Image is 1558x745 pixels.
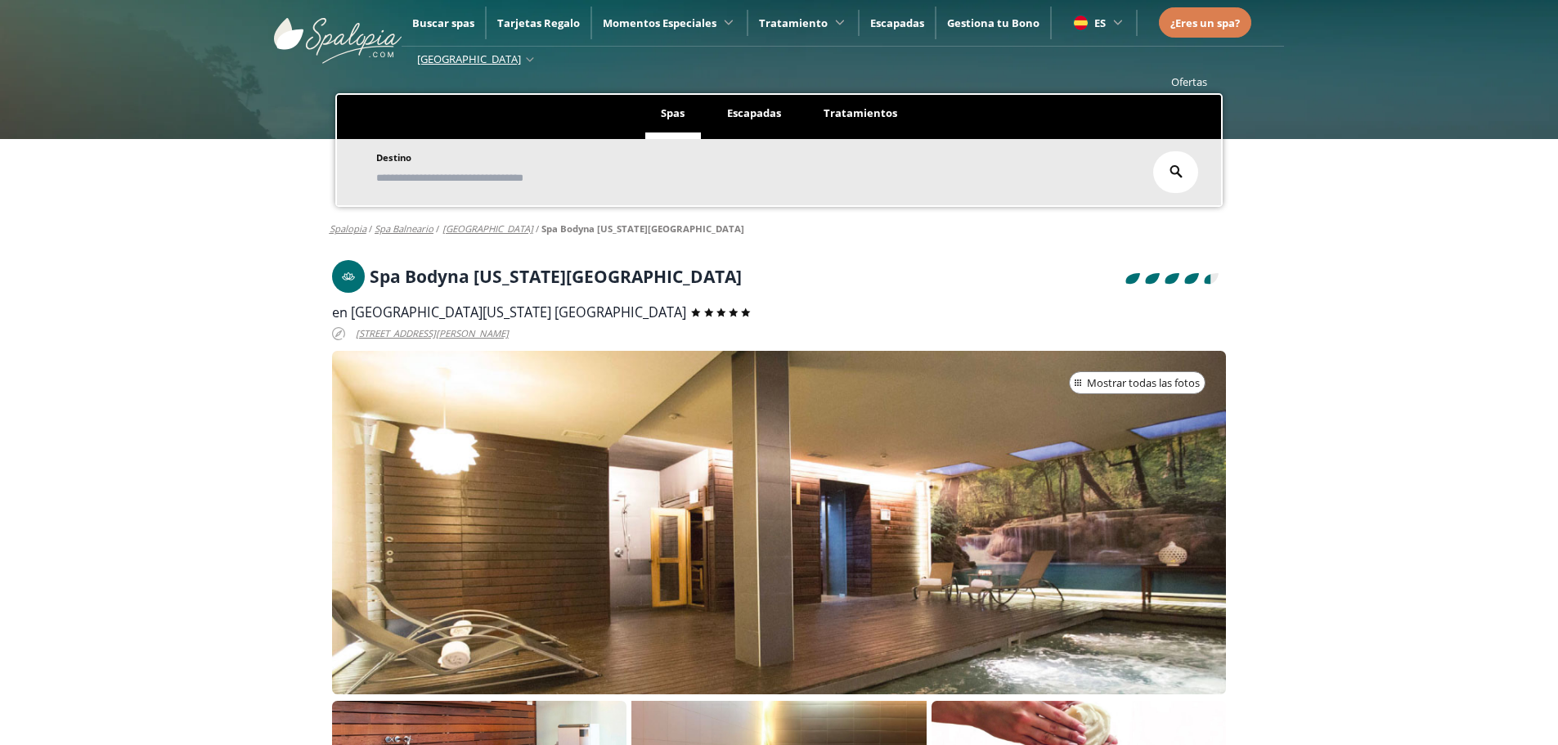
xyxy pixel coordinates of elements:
span: [GEOGRAPHIC_DATA] [417,52,521,66]
a: Gestiona tu Bono [947,16,1039,30]
a: [GEOGRAPHIC_DATA] [442,222,533,235]
a: Tarjetas Regalo [497,16,580,30]
a: Spalopia [330,222,366,235]
a: spa bodyna [US_STATE][GEOGRAPHIC_DATA] [541,222,744,235]
span: Destino [376,151,411,164]
span: Mostrar todas las fotos [1087,375,1200,392]
span: Escapadas [727,105,781,120]
span: ¿Eres un spa? [1170,16,1240,30]
span: [STREET_ADDRESS][PERSON_NAME] [356,325,509,343]
span: / [436,222,439,236]
a: Buscar spas [412,16,474,30]
a: Escapadas [870,16,924,30]
h1: Spa Bodyna [US_STATE][GEOGRAPHIC_DATA] [370,267,742,285]
img: ImgLogoSpalopia.BvClDcEz.svg [274,2,402,64]
a: spa balneario [375,222,433,235]
a: ¿Eres un spa? [1170,14,1240,32]
a: Ofertas [1171,74,1207,89]
span: / [369,222,372,236]
span: Tratamientos [824,105,897,120]
span: en [GEOGRAPHIC_DATA][US_STATE] [GEOGRAPHIC_DATA] [332,303,686,321]
span: Spas [661,105,685,120]
span: / [536,222,539,236]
